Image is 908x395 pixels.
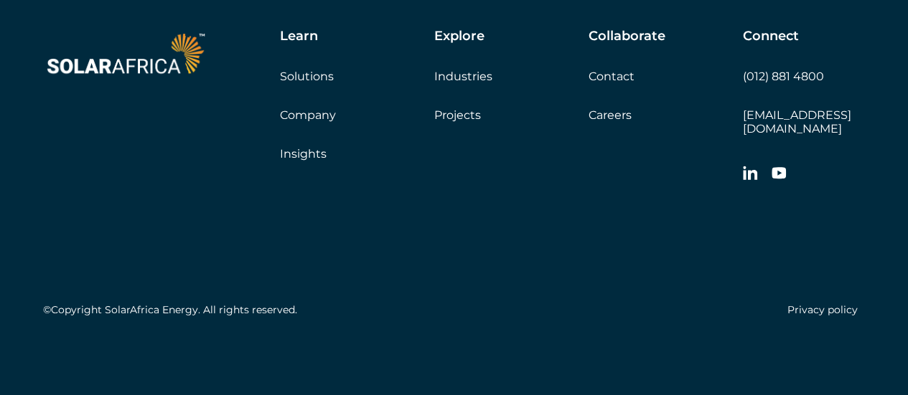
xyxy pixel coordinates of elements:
h5: ©Copyright SolarAfrica Energy. All rights reserved. [43,304,297,316]
h5: Collaborate [589,29,665,44]
a: Projects [434,108,481,122]
h5: Connect [743,29,799,44]
a: Contact [589,70,635,83]
a: (012) 881 4800 [743,70,824,83]
a: Careers [589,108,632,122]
a: Privacy policy [787,303,858,316]
a: Solutions [280,70,334,83]
h5: Learn [280,29,318,44]
a: [EMAIL_ADDRESS][DOMAIN_NAME] [743,108,851,135]
a: Company [280,108,336,122]
a: Insights [280,147,327,161]
a: Industries [434,70,492,83]
h5: Explore [434,29,485,44]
